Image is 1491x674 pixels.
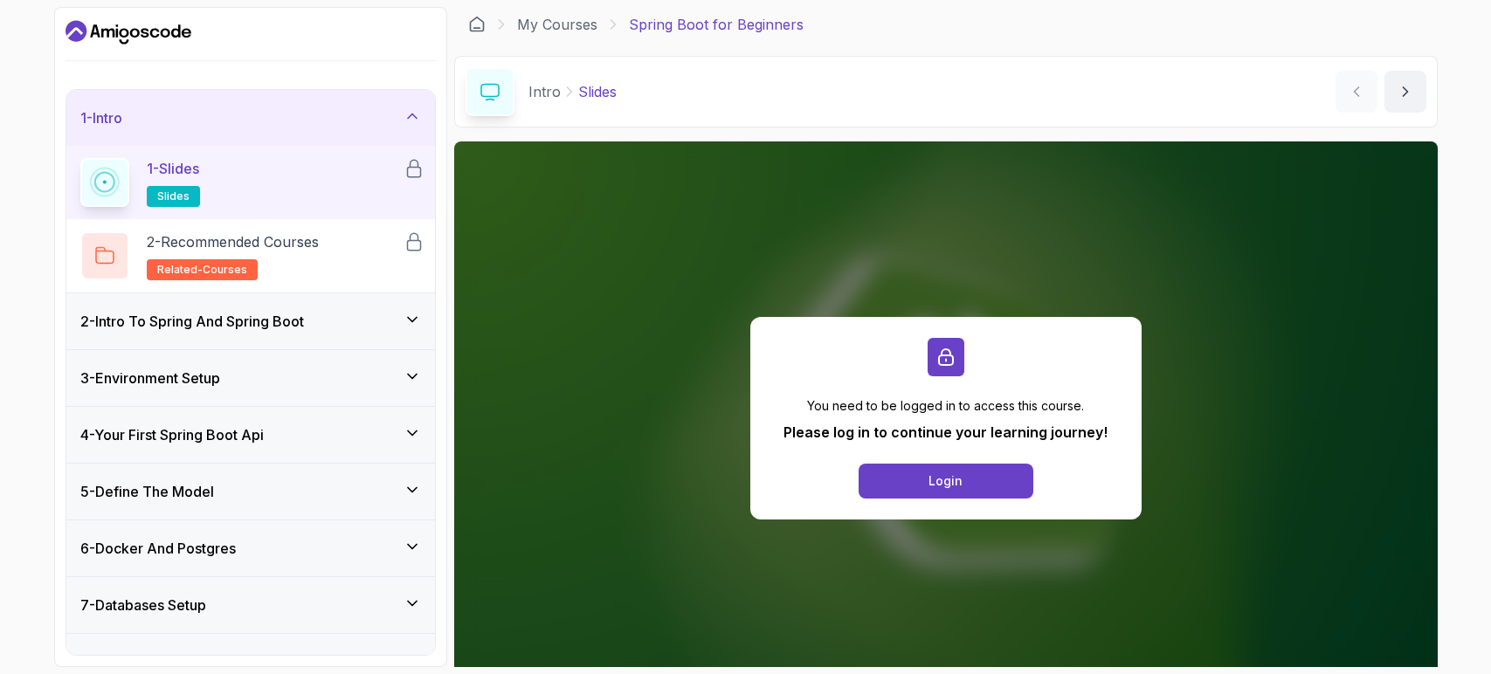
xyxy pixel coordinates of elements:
a: Dashboard [468,16,486,33]
button: 2-Recommended Coursesrelated-courses [80,231,421,280]
span: slides [157,189,190,203]
button: 1-Slidesslides [80,158,421,207]
button: next content [1384,71,1426,113]
h3: 5 - Define The Model [80,481,214,502]
span: related-courses [157,263,247,277]
p: 2 - Recommended Courses [147,231,319,252]
a: Dashboard [66,18,191,46]
p: 1 - Slides [147,158,199,179]
div: Login [928,472,963,490]
button: 3-Environment Setup [66,350,435,406]
h3: 6 - Docker And Postgres [80,538,236,559]
p: Intro [528,81,561,102]
h3: 7 - Databases Setup [80,595,206,616]
h3: 1 - Intro [80,107,122,128]
button: 6-Docker And Postgres [66,520,435,576]
button: 5-Define The Model [66,464,435,519]
button: 7-Databases Setup [66,577,435,633]
p: Please log in to continue your learning journey! [783,422,1108,443]
h3: 8 - Spring Data Jpa [80,651,199,672]
p: You need to be logged in to access this course. [783,397,1108,415]
button: 2-Intro To Spring And Spring Boot [66,293,435,349]
p: Spring Boot for Beginners [629,14,804,35]
button: 4-Your First Spring Boot Api [66,407,435,463]
button: 1-Intro [66,90,435,146]
button: Login [859,464,1033,499]
p: Slides [578,81,617,102]
h3: 4 - Your First Spring Boot Api [80,424,264,445]
h3: 2 - Intro To Spring And Spring Boot [80,311,304,332]
a: My Courses [517,14,597,35]
button: previous content [1336,71,1377,113]
h3: 3 - Environment Setup [80,368,220,389]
